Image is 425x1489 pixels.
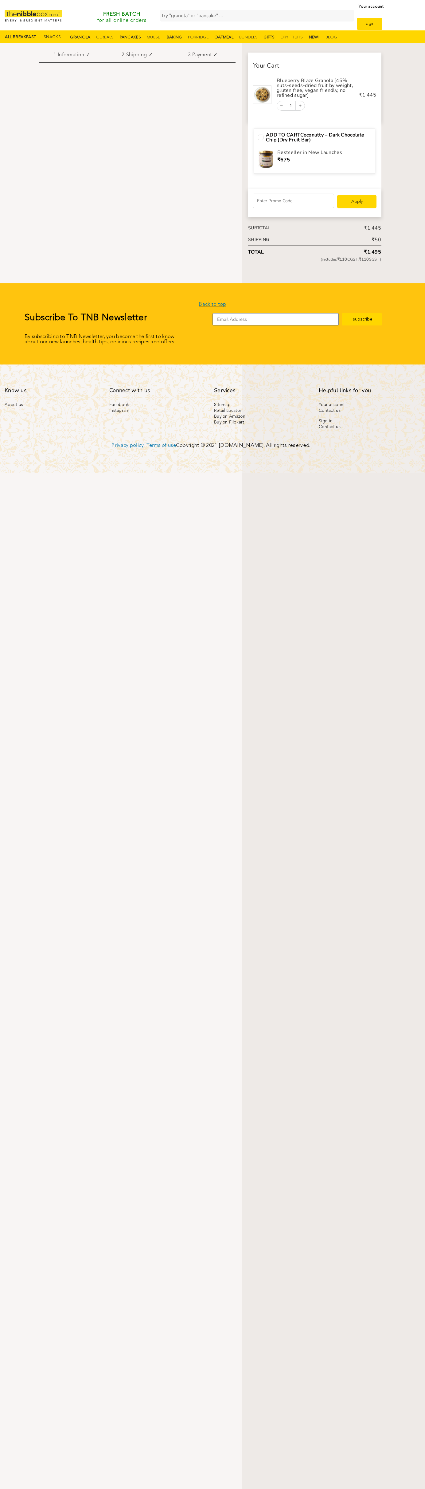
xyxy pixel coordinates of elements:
[319,408,414,413] a: Contact us
[86,443,336,448] p: Copyright © 2021 [DOMAIN_NAME]. All rights reserved.
[365,22,375,26] span: login
[359,257,361,262] span: ₹
[163,33,186,41] a: BAKING
[319,408,341,413] span: Contact us
[66,33,94,41] a: GRANOLA
[359,257,369,262] span: 110
[260,33,279,41] a: GIFTS
[109,403,205,407] a: Facebook
[248,249,292,255] th: Total
[248,237,292,242] th: Shipping
[103,12,140,17] strong: FRESH BATCH
[214,35,233,39] b: OATMEAL
[277,33,307,41] a: DRY FRUITS
[359,92,362,98] span: ₹
[319,403,345,407] span: Your account
[248,226,292,230] th: Subtotal
[253,194,334,208] input: Enter Promo Code
[109,408,205,413] a: Instagram
[214,420,310,424] a: Buy on Flipkart
[104,53,170,63] a: Shipping
[5,403,100,407] a: About us
[372,236,375,243] span: ₹
[42,35,63,39] a: Snacks
[364,249,367,255] span: ₹
[322,33,341,41] a: BLOG
[364,225,367,231] span: ₹
[111,443,144,448] a: Privacy policy
[337,257,347,262] span: 110
[92,33,117,41] a: CEREALS
[319,425,414,429] a: Contact us
[214,388,310,393] h4: Services
[319,419,414,423] a: Sign in
[253,85,271,104] img: Blueberry Blaze Granola [45% nuts-seeds-dried fruit by weight, gluten free, vegan friendly, no re...
[39,53,104,63] a: Information
[236,33,261,41] a: BUNDLES
[276,150,373,170] div: Bestseller in New Launches
[253,63,376,69] h3: Your Cart
[357,18,382,30] a: login
[359,92,376,98] bdi: 1,445
[116,33,145,41] a: PANCAKES
[295,101,305,110] button: Increment
[160,10,345,22] input: Search
[214,414,310,419] a: Buy on Amazon
[277,78,354,98] div: Blueberry Blaze Granola [45% nuts-seeds-dried fruit by weight, gluten free, vegan friendly, no re...
[319,419,333,423] span: Sign in
[214,403,231,407] span: Sitemap
[25,334,212,345] p: By subscribing to TNB Newsletter, you become the first to know about our new launches, health tip...
[277,156,290,163] bdi: 675
[319,403,414,407] a: Your account
[214,408,310,413] a: Retail Locator
[5,10,62,22] img: TNB-logo
[199,302,226,307] a: Back to top
[109,403,129,407] span: Facebook
[214,420,244,424] span: Buy on Flipkart
[364,249,381,255] bdi: 1,495
[364,225,381,231] bdi: 1,445
[143,33,165,41] a: MUESLI
[277,101,286,110] button: Decrement
[167,35,182,39] b: BAKING
[5,403,23,407] span: About us
[120,35,141,39] b: PANCAKES
[109,388,205,393] h4: Connect with us
[337,257,340,262] span: ₹
[309,35,320,39] b: NEW!
[214,414,245,419] span: Buy on Amazon
[266,132,371,142] span: Coconutty – Dark Chocolate Chip (Dry Fruit Bar)
[5,35,36,39] a: All breakfast
[305,33,323,41] a: NEW!
[319,425,341,429] span: Contact us
[184,33,212,41] a: PORRIDGE
[212,313,339,325] input: Email Address
[357,2,384,12] a: Your account
[263,35,275,39] b: GIFTS
[211,33,237,41] a: OATMEAL
[286,104,295,108] a: Edit
[25,313,212,322] h2: Subscribe To TNB Newsletter
[337,195,376,208] input: Apply
[353,317,372,322] span: subscribe
[258,135,263,140] input: ADD TO CARTCoconutty – Dark Chocolate Chip (Dry Fruit Bar)
[342,313,382,325] button: subscribe
[266,132,300,138] b: ADD TO CART
[170,53,236,63] a: Payment
[5,388,100,393] h4: Know us
[258,150,274,168] img: Coconutty - Dark Chocolate Chip (Dry Fruit Bar) - Jar 240g
[146,443,176,448] a: Terms of use
[214,408,241,413] span: Retail Locator
[70,35,90,39] b: GRANOLA
[293,258,381,262] small: (includes CGST, SGST)
[372,236,381,243] bdi: 50
[109,408,130,413] span: Instagram
[319,388,414,393] h4: Helpful links for you
[277,156,280,163] span: ₹
[214,403,310,407] a: Sitemap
